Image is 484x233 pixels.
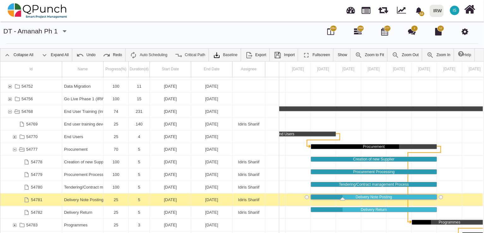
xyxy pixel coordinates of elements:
[129,80,150,92] div: 11
[150,206,191,218] div: 06-07-2023
[311,207,437,212] div: Task: Delivery Return Start date: 06-07-2023 End date: 10-07-2023
[64,80,101,92] div: Data Migration
[193,206,230,218] div: [DATE]
[31,181,42,193] div: 54780
[129,194,150,206] div: 5
[103,61,129,77] div: Progress(%)
[347,4,355,13] span: Dashboard
[175,51,182,59] img: ic_critical_path_24.b7f2986.png
[62,219,103,231] div: Programmes
[233,118,265,130] div: Idiris Shariif
[412,61,437,77] div: 10 Jul 2023
[193,181,230,193] div: [DATE]
[105,168,127,181] div: 100
[3,27,58,35] a: DT - Amanah Ph 1
[437,61,462,77] div: 11 Jul 2023
[0,181,279,194] div: Task: Tendering/Contract management Process Start date: 06-07-2023 End date: 10-07-2023
[129,181,150,193] div: 5
[423,49,454,61] a: Zoom In
[0,93,62,105] div: 54756
[233,168,265,181] div: Idiris Shariif
[412,0,427,20] a: bell fill12
[100,49,125,61] a: Redo
[193,105,230,118] div: [DATE]
[0,194,279,206] div: Task: Delivery Note Posting Start date: 06-07-2023 End date: 10-07-2023
[362,4,371,14] span: Projects
[392,51,399,59] img: ic_zoom_out.687aa02.png
[150,61,191,77] div: Start Date
[103,156,129,168] div: 100
[311,207,437,212] div: Delivery Return
[0,118,279,131] div: Task: End user training development Plan (HAD) Start date: 09-12-2022 End date: 27-04-2023
[62,131,103,143] div: End Users
[73,49,99,61] a: Undo
[64,181,101,193] div: Tendering/Contract management Process
[193,168,230,181] div: [DATE]
[311,195,437,199] div: Delivery Note Posting
[26,118,38,130] div: 54769
[129,131,150,143] div: 4
[311,195,437,200] div: Task: Delivery Note Posting Start date: 06-07-2023 End date: 10-07-2023
[0,131,279,143] div: Task: End Users Start date: 03-07-2023 End date: 06-07-2023
[328,28,334,35] i: Board
[191,181,233,193] div: 10-07-2023
[103,143,129,155] div: 70
[105,181,127,193] div: 100
[105,105,127,118] div: 74
[455,49,475,61] a: Help
[152,219,189,231] div: [DATE]
[191,143,233,155] div: 10-07-2023
[286,61,311,77] div: 05 Jul 2023
[299,49,333,61] a: Fullscreen
[191,194,233,206] div: 10-07-2023
[76,51,84,59] img: ic_undo_24.4502e76.png
[62,194,103,206] div: Delivery Note Posting
[453,9,456,12] span: IS
[394,0,412,21] div: Dynamic Report
[152,80,189,92] div: [DATE]
[103,219,129,231] div: 25
[0,156,62,168] div: 54778
[64,219,101,231] div: Programmes
[62,168,103,181] div: Procurement Processing
[150,219,191,231] div: 10-07-2023
[152,105,189,118] div: [DATE]
[152,131,189,143] div: [DATE]
[439,26,442,31] span: 12
[210,49,241,61] a: Baseline
[103,181,129,193] div: 100
[235,132,336,136] div: End Users
[131,156,148,168] div: 5
[150,181,191,193] div: 06-07-2023
[127,49,170,61] a: Auto Scheduling
[131,80,148,92] div: 11
[0,168,279,181] div: Task: Procurement Processing Start date: 06-07-2023 End date: 10-07-2023
[103,51,110,59] img: ic_redo_24.f94b082.png
[150,118,191,130] div: 09-12-2022
[334,49,350,61] a: Show
[193,80,230,92] div: [DATE]
[38,49,72,61] a: Expand All
[0,61,62,77] div: Id
[303,51,310,59] img: ic_fullscreen_24.81ea589.png
[191,168,233,181] div: 10-07-2023
[311,182,437,187] div: Tendering/Contract management Process
[152,168,189,181] div: [DATE]
[129,206,150,218] div: 5
[21,93,33,105] div: 54756
[311,61,336,77] div: 06 Jul 2023
[150,156,191,168] div: 06-07-2023
[129,118,150,130] div: 140
[103,206,129,218] div: 25
[0,105,62,118] div: 54768
[131,131,148,143] div: 4
[150,93,191,105] div: 19-06-2023
[311,144,437,149] div: Task: Procurement Start date: 06-07-2023 End date: 10-07-2023
[129,61,150,77] div: Duration(d)
[0,49,37,61] a: Collapse All
[193,194,230,206] div: [DATE]
[446,0,463,20] a: IS
[311,144,437,149] div: Procurement
[103,105,129,118] div: 74
[0,80,62,92] div: 54752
